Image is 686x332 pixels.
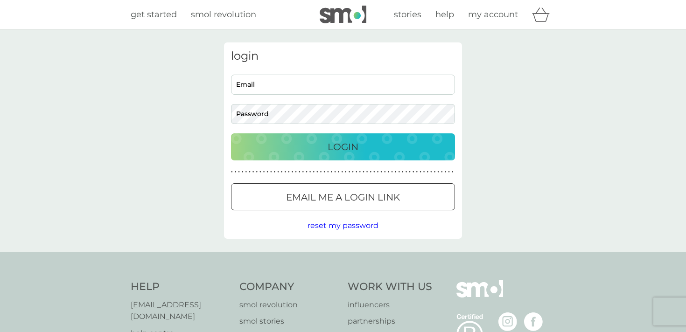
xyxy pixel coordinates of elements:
p: ● [299,170,301,174]
p: ● [245,170,247,174]
p: ● [349,170,350,174]
a: smol stories [239,315,339,327]
p: ● [284,170,286,174]
button: Login [231,133,455,160]
p: ● [366,170,368,174]
p: ● [242,170,244,174]
p: ● [416,170,418,174]
p: ● [441,170,443,174]
span: smol revolution [191,9,256,20]
p: ● [388,170,390,174]
a: get started [131,8,177,21]
p: ● [423,170,425,174]
span: stories [394,9,421,20]
div: basket [532,5,555,24]
p: ● [323,170,325,174]
h4: Company [239,280,339,294]
a: my account [468,8,518,21]
h4: Work With Us [348,280,432,294]
p: ● [434,170,436,174]
p: ● [281,170,283,174]
span: reset my password [308,221,378,230]
p: ● [413,170,414,174]
p: ● [306,170,308,174]
p: ● [345,170,347,174]
p: ● [452,170,454,174]
p: ● [338,170,340,174]
button: Email me a login link [231,183,455,210]
img: smol [456,280,503,311]
a: smol revolution [239,299,339,311]
img: visit the smol Facebook page [524,312,543,331]
a: help [435,8,454,21]
p: ● [395,170,397,174]
p: ● [270,170,272,174]
p: ● [249,170,251,174]
p: ● [391,170,393,174]
p: ● [437,170,439,174]
p: ● [252,170,254,174]
p: ● [430,170,432,174]
a: stories [394,8,421,21]
p: ● [327,170,329,174]
p: Email me a login link [286,190,400,205]
p: ● [341,170,343,174]
p: ● [274,170,276,174]
p: ● [302,170,304,174]
p: ● [409,170,411,174]
p: ● [231,170,233,174]
p: ● [384,170,386,174]
p: ● [256,170,258,174]
p: ● [266,170,268,174]
a: smol revolution [191,8,256,21]
p: ● [292,170,294,174]
p: ● [427,170,428,174]
p: ● [420,170,421,174]
p: ● [259,170,261,174]
p: ● [316,170,318,174]
img: smol [320,6,366,23]
p: ● [359,170,361,174]
a: influencers [348,299,432,311]
p: ● [238,170,240,174]
p: ● [445,170,447,174]
span: help [435,9,454,20]
p: ● [377,170,379,174]
span: my account [468,9,518,20]
p: ● [277,170,279,174]
span: get started [131,9,177,20]
p: ● [402,170,404,174]
p: ● [313,170,315,174]
p: ● [263,170,265,174]
button: reset my password [308,220,378,232]
p: ● [288,170,290,174]
p: ● [380,170,382,174]
p: ● [320,170,322,174]
p: ● [356,170,357,174]
p: ● [295,170,297,174]
h3: login [231,49,455,63]
a: [EMAIL_ADDRESS][DOMAIN_NAME] [131,299,230,323]
p: ● [352,170,354,174]
p: Login [328,139,358,154]
p: ● [370,170,371,174]
p: ● [448,170,450,174]
p: ● [235,170,237,174]
p: ● [334,170,336,174]
h4: Help [131,280,230,294]
img: visit the smol Instagram page [498,312,517,331]
a: partnerships [348,315,432,327]
p: ● [309,170,311,174]
p: ● [331,170,333,174]
p: ● [363,170,364,174]
p: ● [406,170,407,174]
p: ● [398,170,400,174]
p: ● [373,170,375,174]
